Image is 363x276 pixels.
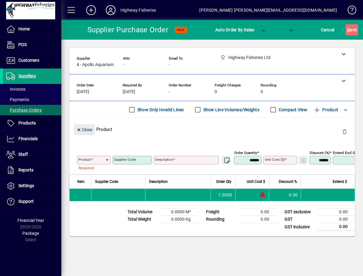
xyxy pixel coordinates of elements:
[247,178,265,185] span: Unit Cost $
[337,124,352,139] button: Delete
[319,24,336,35] button: Cancel
[3,53,61,68] a: Customers
[3,194,61,209] a: Support
[101,5,120,16] button: Profile
[3,178,61,194] a: Settings
[212,24,258,35] button: Auto Order By Sales
[76,125,92,135] span: Close
[18,183,34,188] span: Settings
[18,199,34,204] span: Support
[18,73,36,78] span: Suppliers
[3,163,61,178] a: Reports
[265,157,285,162] mat-label: Unit Cost ($)
[87,25,168,35] div: Supplier Purchase Order
[203,208,240,216] td: Freight
[277,107,307,113] label: Compact View
[3,105,61,115] a: Purchase Orders
[169,89,170,94] span: -
[337,129,352,134] app-page-header-button: Delete
[202,107,259,113] label: Show Line Volumes/Weights
[261,89,263,94] span: 0
[3,37,61,53] a: POS
[240,216,277,223] td: 0.00
[18,58,39,63] span: Customers
[74,124,95,135] button: Close
[155,157,173,162] mat-label: Description
[318,223,355,231] td: 0.00
[211,189,235,201] td: 1.0000
[6,97,29,102] span: Payments
[3,22,61,37] a: Home
[281,223,318,231] td: GST inclusive
[3,84,61,94] a: Invoices
[69,118,355,140] div: Product
[169,62,170,67] span: -
[6,87,25,92] span: Invoices
[77,89,89,94] span: [DATE]
[123,62,124,67] span: -
[346,24,358,35] button: Save
[347,25,357,35] span: ave
[18,168,33,172] span: Reports
[18,26,30,31] span: Home
[333,178,347,185] span: Extend $
[234,151,257,155] mat-label: Order Quantity
[77,62,114,67] span: 4 - Apollo Aquarium
[78,164,106,171] mat-error: Required
[216,178,231,185] span: Order Qty
[95,178,118,185] span: Supplier Code
[124,208,161,216] td: Total Volume
[269,189,301,201] td: 0.00
[136,107,184,113] label: Show Only Invalid Lines
[3,147,61,162] a: Staff
[177,28,185,32] span: NEW
[18,42,27,47] span: POS
[18,120,36,125] span: Products
[22,231,39,236] span: Package
[149,178,168,185] span: Description
[199,5,337,15] div: [PERSON_NAME] [PERSON_NAME][EMAIL_ADDRESS][DOMAIN_NAME]
[281,216,318,223] td: GST
[123,89,135,94] span: [DATE]
[77,178,85,185] span: Item
[18,136,38,141] span: Financials
[343,1,355,21] a: Knowledge Base
[18,152,28,157] span: Staff
[3,94,61,105] a: Payments
[215,25,254,35] span: Auto Order By Sales
[279,178,297,185] span: Discount %
[161,208,198,216] td: 0.0000 M³
[124,216,161,223] td: Total Weight
[318,208,355,216] td: 0.00
[281,208,318,216] td: GST exclusive
[215,89,217,94] span: 0
[240,208,277,216] td: 0.00
[310,151,330,155] mat-label: Discount (%)
[161,216,198,223] td: 0.0000 Kg
[6,108,42,112] span: Purchase Orders
[17,218,44,223] span: Financial Year
[81,5,101,16] button: Add
[321,25,334,35] span: Cancel
[120,5,156,15] div: Highway Fisheries
[72,127,96,132] app-page-header-button: Close
[78,157,91,162] mat-label: Product
[347,27,350,32] span: S
[3,116,61,131] a: Products
[318,216,355,223] td: 0.00
[3,131,61,147] a: Financials
[203,216,240,223] td: Rounding
[114,157,136,162] mat-label: Supplier Code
